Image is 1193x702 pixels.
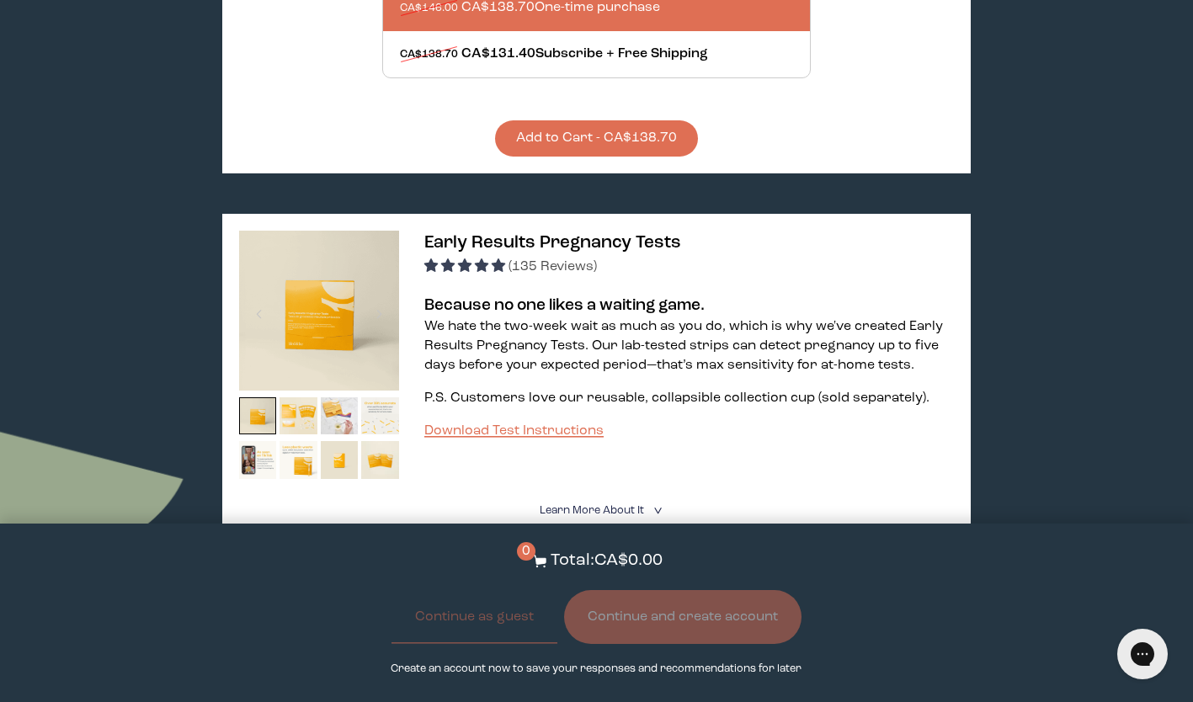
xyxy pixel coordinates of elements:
[424,391,926,405] span: P.S. Customers love our reusable, collapsible collection cup (sold separately)
[280,397,317,435] img: thumbnail image
[540,505,644,516] span: Learn More About it
[424,297,705,314] strong: Because no one likes a waiting game.
[551,549,663,573] p: Total: CA$0.00
[540,503,652,519] summary: Learn More About it <
[648,506,664,515] i: <
[424,260,509,274] span: 4.99 stars
[424,317,954,375] p: We hate the two-week wait as much as you do, which is why we've created Early Results Pregnancy T...
[321,397,359,435] img: thumbnail image
[280,441,317,479] img: thumbnail image
[361,441,399,479] img: thumbnail image
[239,441,277,479] img: thumbnail image
[517,542,535,561] span: 0
[239,231,399,391] img: thumbnail image
[495,120,698,157] button: Add to Cart - CA$138.70
[424,234,681,252] span: Early Results Pregnancy Tests
[239,397,277,435] img: thumbnail image
[926,391,929,405] span: .
[391,661,802,677] p: Create an account now to save your responses and recommendations for later
[321,441,359,479] img: thumbnail image
[509,260,597,274] span: (135 Reviews)
[1109,623,1176,685] iframe: Gorgias live chat messenger
[424,424,604,438] a: Download Test Instructions
[361,397,399,435] img: thumbnail image
[564,590,802,644] button: Continue and create account
[391,590,557,644] button: Continue as guest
